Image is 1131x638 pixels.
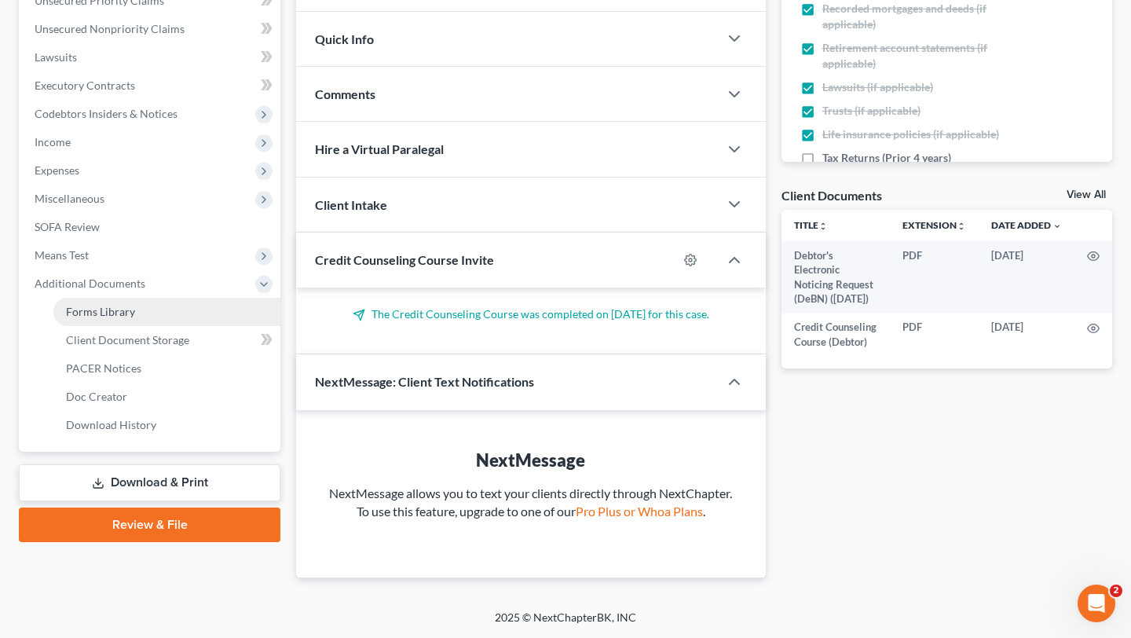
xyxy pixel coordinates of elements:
[315,252,494,267] span: Credit Counseling Course Invite
[1067,189,1106,200] a: View All
[118,610,1013,638] div: 2025 © NextChapterBK, INC
[781,241,890,313] td: Debtor's Electronic Noticing Request (DeBN) ([DATE])
[53,383,280,411] a: Doc Creator
[822,126,999,142] span: Life insurance policies (if applicable)
[576,504,703,519] a: Pro Plus or Whoa Plans
[328,448,734,472] div: NextMessage
[979,241,1074,313] td: [DATE]
[822,40,1016,71] span: Retirement account statements (if applicable)
[781,187,882,203] div: Client Documents
[781,313,890,357] td: Credit Counseling Course (Debtor)
[315,141,444,156] span: Hire a Virtual Paralegal
[822,79,933,95] span: Lawsuits (if applicable)
[53,298,280,326] a: Forms Library
[22,71,280,100] a: Executory Contracts
[35,79,135,92] span: Executory Contracts
[822,103,921,119] span: Trusts (if applicable)
[66,418,156,431] span: Download History
[35,277,145,290] span: Additional Documents
[35,248,89,262] span: Means Test
[818,222,828,231] i: unfold_more
[979,313,1074,357] td: [DATE]
[53,411,280,439] a: Download History
[794,219,828,231] a: Titleunfold_more
[35,220,100,233] span: SOFA Review
[315,374,534,389] span: NextMessage: Client Text Notifications
[66,390,127,403] span: Doc Creator
[1078,585,1115,622] iframe: Intercom live chat
[53,326,280,354] a: Client Document Storage
[315,31,374,46] span: Quick Info
[328,485,734,521] p: NextMessage allows you to text your clients directly through NextChapter. To use this feature, up...
[902,219,966,231] a: Extensionunfold_more
[53,354,280,383] a: PACER Notices
[35,135,71,148] span: Income
[315,197,387,212] span: Client Intake
[1052,222,1062,231] i: expand_more
[957,222,966,231] i: unfold_more
[66,361,141,375] span: PACER Notices
[66,333,189,346] span: Client Document Storage
[35,192,104,205] span: Miscellaneous
[822,150,951,166] span: Tax Returns (Prior 4 years)
[66,305,135,318] span: Forms Library
[19,464,280,501] a: Download & Print
[35,163,79,177] span: Expenses
[890,313,979,357] td: PDF
[822,1,1016,32] span: Recorded mortgages and deeds (if applicable)
[22,43,280,71] a: Lawsuits
[35,22,185,35] span: Unsecured Nonpriority Claims
[35,50,77,64] span: Lawsuits
[22,213,280,241] a: SOFA Review
[315,306,747,322] p: The Credit Counseling Course was completed on [DATE] for this case.
[19,508,280,542] a: Review & File
[1110,585,1122,597] span: 2
[991,219,1062,231] a: Date Added expand_more
[22,15,280,43] a: Unsecured Nonpriority Claims
[315,86,375,101] span: Comments
[35,107,178,120] span: Codebtors Insiders & Notices
[890,241,979,313] td: PDF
